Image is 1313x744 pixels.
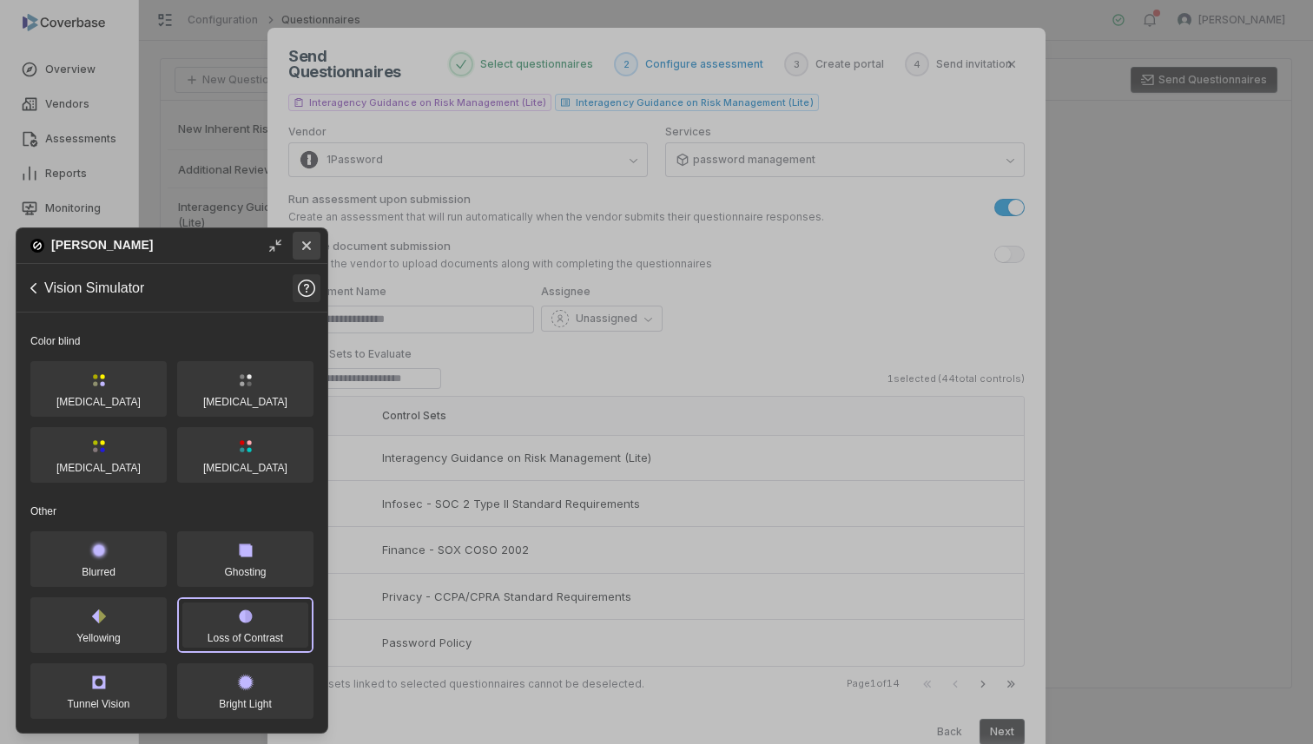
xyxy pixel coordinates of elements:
label: Require document submission [288,238,712,253]
label: Assignee [541,285,663,299]
h2: Send Questionnaires [288,49,439,80]
span: Unassigned [576,312,637,326]
span: Finance - SOX COSO 2002 [382,542,660,557]
span: 1 selected [887,372,936,385]
span: 2 [624,58,630,71]
span: Privacy - CCPA/CPRA Standard Requirements [382,589,660,604]
span: Send invitation [936,57,1012,71]
p: 1Password [320,153,383,167]
span: Interagency Guidance on Risk Management (Lite) [309,95,546,109]
div: Control Sets [382,409,1010,423]
p: Control sets linked to selected questionnaires cannot be deselected. [288,677,1025,691]
span: Configure assessment [645,57,763,71]
span: 4 [914,58,920,71]
span: password management [693,153,815,167]
button: https://1password.com/1Password [288,142,648,177]
span: 3 [794,58,800,71]
span: Infosec - SOC 2 Type II Standard Requirements [382,496,660,511]
label: Vendor [288,125,648,139]
label: Assessment Name [288,285,534,299]
span: ( 44 total controls) [938,372,1025,385]
label: Run assessment upon submission [288,191,824,207]
span: Interagency Guidance on Risk Management (Lite) [382,450,660,465]
label: Services [665,125,1025,139]
span: Interagency Guidance on Risk Management (Lite) [576,95,813,109]
p: Create an assessment that will run automatically when the vendor submits their questionnaire resp... [288,210,824,224]
span: Select questionnaires [480,57,593,71]
label: Control Sets to Evaluate [288,347,1025,361]
span: Create portal [815,57,884,71]
span: Password Policy [382,635,660,650]
p: Require the vendor to upload documents along with completing the questionnaires [288,257,712,271]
